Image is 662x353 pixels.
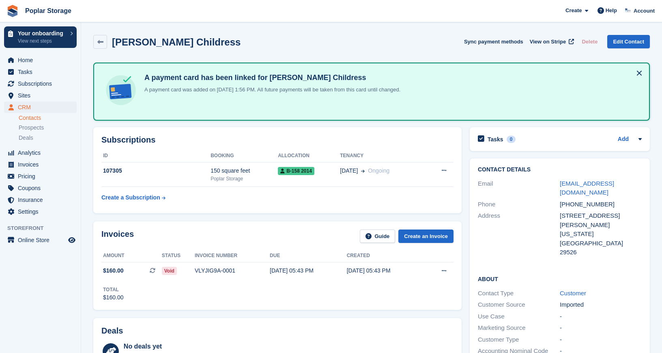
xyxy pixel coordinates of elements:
a: menu [4,206,77,217]
div: Create a Subscription [101,193,160,202]
a: menu [4,66,77,78]
div: [US_STATE] [560,230,642,239]
span: Settings [18,206,67,217]
div: Address [478,211,560,257]
div: [DATE] 05:43 PM [270,266,347,275]
th: Amount [101,249,162,262]
a: menu [4,194,77,206]
th: ID [101,149,211,162]
span: Prospects [19,124,44,132]
div: Phone [478,200,560,209]
div: [STREET_ADDRESS] [560,211,642,221]
div: - [560,335,642,344]
a: menu [4,90,77,101]
a: menu [4,182,77,194]
div: Contact Type [478,289,560,298]
div: - [560,323,642,333]
a: Create a Subscription [101,190,165,205]
button: Sync payment methods [464,35,523,48]
span: Ongoing [368,167,389,174]
div: [PHONE_NUMBER] [560,200,642,209]
h2: Tasks [488,136,503,143]
span: [DATE] [340,167,358,175]
a: menu [4,147,77,158]
a: Edit Contact [607,35,650,48]
div: Email [478,179,560,197]
span: Invoices [18,159,67,170]
span: Storefront [7,224,81,232]
th: Tenancy [340,149,424,162]
p: A payment card was added on [DATE] 1:56 PM. All future payments will be taken from this card unti... [141,86,400,94]
span: Create [565,6,582,15]
a: View on Stripe [527,35,576,48]
span: Insurance [18,194,67,206]
a: [EMAIL_ADDRESS][DOMAIN_NAME] [560,180,614,196]
a: Guide [360,230,395,243]
div: Imported [560,300,642,310]
a: Create an Invoice [398,230,454,243]
th: Invoice number [195,249,270,262]
span: CRM [18,102,67,113]
div: 0 [507,136,516,143]
a: menu [4,234,77,246]
div: - [560,312,642,321]
div: VLYJIG9A-0001 [195,266,270,275]
a: Preview store [67,235,77,245]
th: Allocation [278,149,340,162]
span: View on Stripe [530,38,566,46]
span: Pricing [18,171,67,182]
span: Help [606,6,617,15]
p: Your onboarding [18,30,66,36]
div: Use Case [478,312,560,321]
a: Deals [19,134,77,142]
a: menu [4,54,77,66]
img: stora-icon-8386f47178a22dfd0bd8f6a31ec36ba5ce8667c1dd55bd0f319d3a0aa187defe.svg [6,5,19,17]
th: Created [347,249,424,262]
span: $160.00 [103,266,124,275]
p: View next steps [18,37,66,45]
th: Status [162,249,195,262]
button: Delete [578,35,601,48]
div: Total [103,286,124,293]
h2: Deals [101,326,123,336]
a: Your onboarding View next steps [4,26,77,48]
div: Poplar Storage [211,175,278,182]
div: Customer Type [478,335,560,344]
div: [GEOGRAPHIC_DATA] [560,239,642,248]
h4: A payment card has been linked for [PERSON_NAME] Childress [141,73,400,82]
h2: Invoices [101,230,134,243]
span: Deals [19,134,33,142]
a: menu [4,159,77,170]
a: menu [4,171,77,182]
div: 29526 [560,248,642,257]
span: Home [18,54,67,66]
th: Booking [211,149,278,162]
a: Contacts [19,114,77,122]
h2: About [478,275,642,283]
span: Void [162,267,177,275]
span: Sites [18,90,67,101]
div: 107305 [101,167,211,175]
a: Customer [560,290,586,297]
a: Add [618,135,629,144]
span: Account [634,7,655,15]
div: No deals yet [124,342,294,351]
div: [DATE] 05:43 PM [347,266,424,275]
span: Coupons [18,182,67,194]
span: Analytics [18,147,67,158]
h2: Subscriptions [101,135,454,145]
span: B-158 2014 [278,167,314,175]
div: $160.00 [103,293,124,302]
a: Poplar Storage [22,4,75,17]
img: Kat Palmer [624,6,632,15]
a: Prospects [19,123,77,132]
img: card-linked-ebf98d0992dc2aeb22e95c0e3c79077019eb2392cfd83c6a337811c24bc77127.svg [104,73,138,107]
span: Online Store [18,234,67,246]
th: Due [270,249,347,262]
a: menu [4,78,77,89]
div: 150 square feet [211,167,278,175]
a: menu [4,102,77,113]
span: Subscriptions [18,78,67,89]
span: Tasks [18,66,67,78]
div: Customer Source [478,300,560,310]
